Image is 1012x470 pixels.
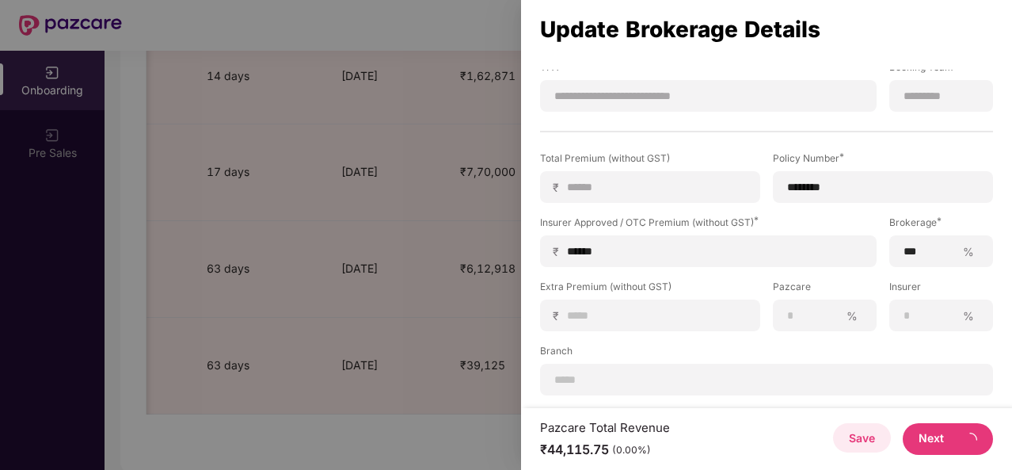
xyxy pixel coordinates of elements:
div: Update Brokerage Details [540,21,993,38]
label: Booking Team [889,60,993,80]
div: Pazcare Total Revenue [540,420,670,435]
div: ₹44,115.75 [540,441,670,458]
label: Extra Premium (without GST) [540,280,760,300]
button: Save [833,423,891,453]
label: Insurer [889,280,993,300]
div: Insurer Approved / OTC Premium (without GST) [540,216,877,229]
label: TPA [540,60,877,80]
div: (0.00%) [612,444,651,457]
span: ₹ [553,180,565,195]
label: Total Premium (without GST) [540,151,760,171]
button: Next loading [903,423,993,454]
label: Branch [540,344,993,364]
div: Policy Number [773,151,993,165]
span: ₹ [553,308,565,323]
label: Pazcare [773,280,877,300]
span: % [957,244,980,259]
span: % [957,308,980,323]
span: % [840,308,864,323]
span: ₹ [553,244,565,259]
span: loading [961,430,980,449]
div: Brokerage [889,216,993,229]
